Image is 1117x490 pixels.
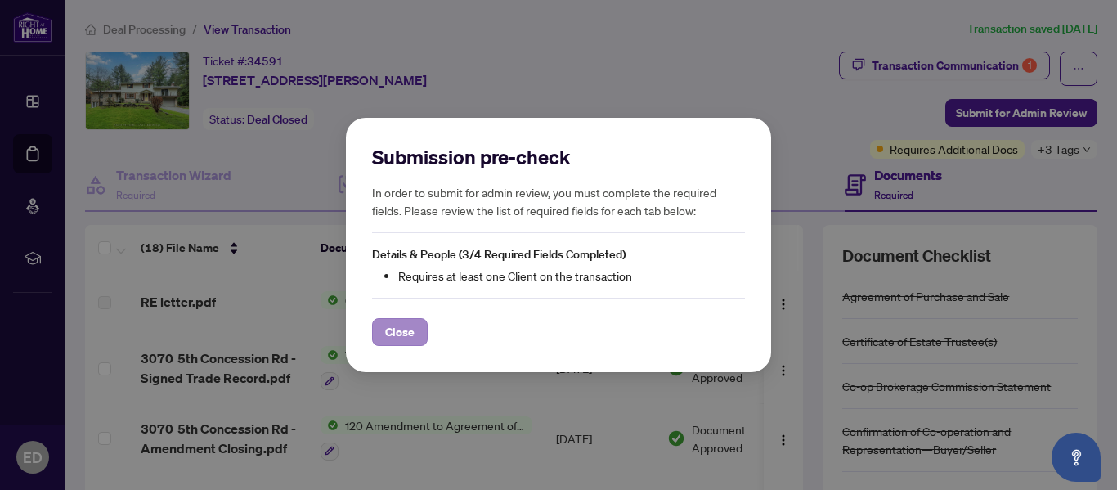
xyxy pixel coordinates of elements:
[372,318,428,346] button: Close
[398,267,745,285] li: Requires at least one Client on the transaction
[385,319,415,345] span: Close
[1052,433,1101,482] button: Open asap
[372,144,745,170] h2: Submission pre-check
[372,183,745,219] h5: In order to submit for admin review, you must complete the required fields. Please review the lis...
[372,247,626,262] span: Details & People (3/4 Required Fields Completed)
